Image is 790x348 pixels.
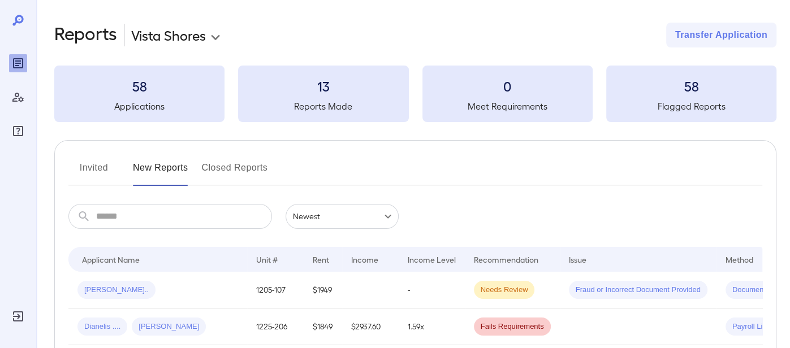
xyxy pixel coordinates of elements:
[342,308,399,345] td: $2937.60
[474,253,538,266] div: Recommendation
[54,99,225,113] h5: Applications
[54,66,776,122] summary: 58Applications13Reports Made0Meet Requirements58Flagged Reports
[474,285,535,295] span: Needs Review
[54,77,225,95] h3: 58
[726,321,777,332] span: Payroll Link
[238,77,408,95] h3: 13
[77,321,127,332] span: Dianelis ....
[313,253,331,266] div: Rent
[606,77,776,95] h3: 58
[399,272,465,308] td: -
[54,23,117,47] h2: Reports
[247,272,304,308] td: 1205-107
[474,321,551,332] span: Fails Requirements
[286,204,399,229] div: Newest
[256,253,278,266] div: Unit #
[408,253,456,266] div: Income Level
[726,253,753,266] div: Method
[82,253,140,266] div: Applicant Name
[422,99,593,113] h5: Meet Requirements
[569,285,707,295] span: Fraud or Incorrect Document Provided
[9,54,27,72] div: Reports
[304,308,342,345] td: $1849
[569,253,587,266] div: Issue
[422,77,593,95] h3: 0
[68,159,119,186] button: Invited
[304,272,342,308] td: $1949
[606,99,776,113] h5: Flagged Reports
[202,159,268,186] button: Closed Reports
[9,122,27,140] div: FAQ
[247,308,304,345] td: 1225-206
[399,308,465,345] td: 1.59x
[131,26,206,44] p: Vista Shores
[9,307,27,325] div: Log Out
[9,88,27,106] div: Manage Users
[238,99,408,113] h5: Reports Made
[666,23,776,47] button: Transfer Application
[132,321,206,332] span: [PERSON_NAME]
[351,253,378,266] div: Income
[77,285,156,295] span: [PERSON_NAME]..
[133,159,188,186] button: New Reports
